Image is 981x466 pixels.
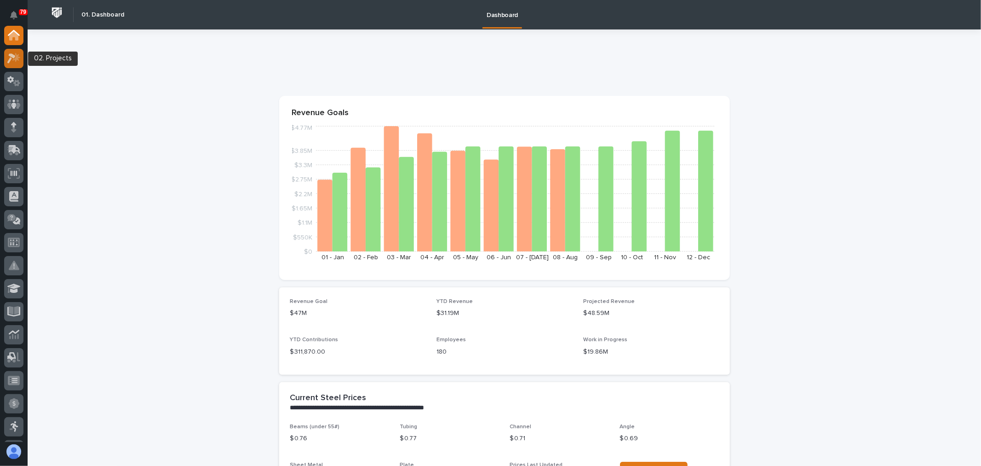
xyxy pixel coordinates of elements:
[292,205,312,212] tspan: $1.65M
[654,254,676,261] text: 11 - Nov
[510,424,532,430] span: Channel
[4,442,23,461] button: users-avatar
[291,147,312,154] tspan: $3.85M
[294,162,312,169] tspan: $3.3M
[293,234,312,240] tspan: $550K
[583,337,627,343] span: Work in Progress
[621,254,643,261] text: 10 - Oct
[583,299,635,304] span: Projected Revenue
[553,254,578,261] text: 08 - Aug
[298,220,312,226] tspan: $1.1M
[453,254,478,261] text: 05 - May
[583,347,719,357] p: $19.86M
[290,393,367,403] h2: Current Steel Prices
[48,4,65,21] img: Workspace Logo
[290,424,340,430] span: Beams (under 55#)
[291,176,312,183] tspan: $2.75M
[387,254,411,261] text: 03 - Mar
[436,299,473,304] span: YTD Revenue
[321,254,344,261] text: 01 - Jan
[354,254,378,261] text: 02 - Feb
[81,11,124,19] h2: 01. Dashboard
[290,309,426,318] p: $47M
[420,254,444,261] text: 04 - Apr
[294,191,312,197] tspan: $2.2M
[290,434,389,443] p: $ 0.76
[436,337,466,343] span: Employees
[290,347,426,357] p: $ 311,870.00
[516,254,548,261] text: 07 - [DATE]
[304,249,312,255] tspan: $0
[583,309,719,318] p: $48.59M
[291,125,312,131] tspan: $4.77M
[290,299,328,304] span: Revenue Goal
[400,434,499,443] p: $ 0.77
[292,108,717,118] p: Revenue Goals
[4,6,23,25] button: Notifications
[687,254,710,261] text: 12 - Dec
[11,11,23,26] div: Notifications79
[510,434,609,443] p: $ 0.71
[487,254,511,261] text: 06 - Jun
[620,424,635,430] span: Angle
[620,434,719,443] p: $ 0.69
[436,347,572,357] p: 180
[400,424,418,430] span: Tubing
[290,337,338,343] span: YTD Contributions
[20,9,26,15] p: 79
[585,254,611,261] text: 09 - Sep
[436,309,572,318] p: $31.19M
